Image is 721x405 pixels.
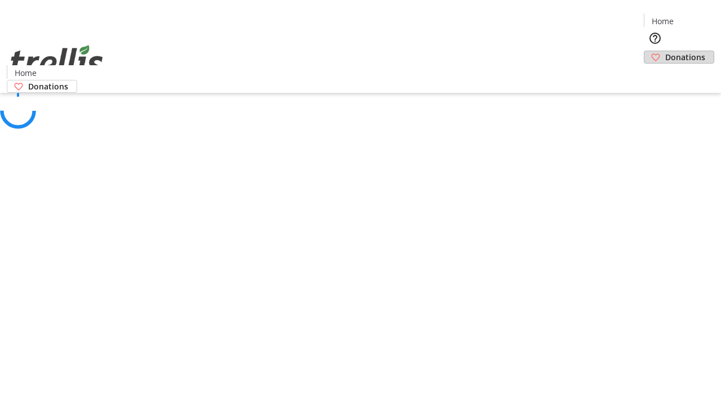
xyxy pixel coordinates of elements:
[15,67,37,79] span: Home
[665,51,705,63] span: Donations
[644,51,714,64] a: Donations
[7,33,107,89] img: Orient E2E Organization BcvNXqo23y's Logo
[7,80,77,93] a: Donations
[644,15,680,27] a: Home
[644,27,666,49] button: Help
[652,15,674,27] span: Home
[7,67,43,79] a: Home
[28,80,68,92] span: Donations
[644,64,666,86] button: Cart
